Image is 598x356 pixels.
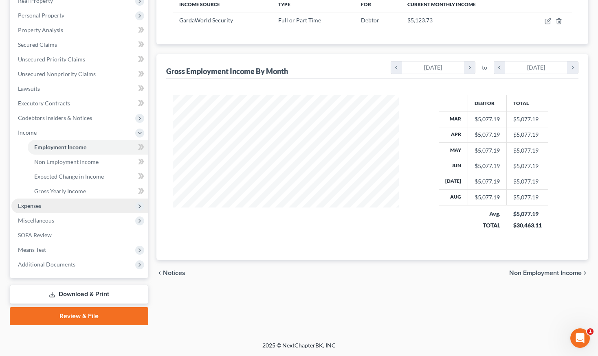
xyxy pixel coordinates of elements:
span: Notices [163,270,185,276]
a: Non Employment Income [28,155,148,169]
td: $5,077.19 [507,142,548,158]
th: Jun [439,158,468,174]
a: Employment Income [28,140,148,155]
td: $5,077.19 [507,127,548,142]
td: $5,077.19 [507,174,548,189]
div: Avg. [475,210,500,218]
i: chevron_right [582,270,588,276]
span: Expenses [18,202,41,209]
div: [DATE] [505,61,567,74]
a: Unsecured Priority Claims [11,52,148,67]
iframe: Intercom live chat [570,328,590,348]
a: Download & Print [10,285,148,304]
th: May [439,142,468,158]
a: Expected Change in Income [28,169,148,184]
span: Non Employment Income [34,158,99,165]
div: TOTAL [475,221,500,229]
th: Apr [439,127,468,142]
span: Income Source [179,1,220,7]
div: $5,077.19 [475,146,500,155]
th: Mar [439,111,468,127]
div: $5,077.19 [475,131,500,139]
a: Unsecured Nonpriority Claims [11,67,148,81]
button: Non Employment Income chevron_right [509,270,588,276]
a: Property Analysis [11,23,148,37]
i: chevron_left [494,61,505,74]
a: SOFA Review [11,228,148,242]
div: $5,077.19 [475,115,500,123]
i: chevron_right [567,61,578,74]
div: $30,463.11 [513,221,542,229]
span: Income [18,129,37,136]
span: SOFA Review [18,232,52,238]
span: 1 [587,328,594,335]
span: Non Employment Income [509,270,582,276]
div: 2025 © NextChapterBK, INC [67,341,531,356]
th: Aug [439,190,468,205]
span: Full or Part Time [278,17,321,24]
div: $5,077.19 [475,177,500,186]
span: GardaWorld Security [179,17,233,24]
td: $5,077.19 [507,158,548,174]
a: Lawsuits [11,81,148,96]
span: Codebtors Insiders & Notices [18,114,92,121]
div: $5,077.19 [475,193,500,201]
span: Expected Change in Income [34,173,104,180]
div: $5,077.19 [513,210,542,218]
span: $5,123.73 [407,17,433,24]
span: Unsecured Nonpriority Claims [18,70,96,77]
span: Lawsuits [18,85,40,92]
a: Gross Yearly Income [28,184,148,199]
i: chevron_left [391,61,402,74]
div: $5,077.19 [475,162,500,170]
span: For [361,1,371,7]
td: $5,077.19 [507,190,548,205]
span: Type [278,1,290,7]
span: Miscellaneous [18,217,54,224]
span: Secured Claims [18,41,57,48]
span: Current Monthly Income [407,1,476,7]
th: Debtor [468,95,507,111]
td: $5,077.19 [507,111,548,127]
i: chevron_left [156,270,163,276]
div: Gross Employment Income By Month [166,66,288,76]
div: [DATE] [402,61,464,74]
button: chevron_left Notices [156,270,185,276]
span: Gross Yearly Income [34,188,86,194]
span: Debtor [361,17,379,24]
span: Property Analysis [18,26,63,33]
th: [DATE] [439,174,468,189]
a: Executory Contracts [11,96,148,111]
i: chevron_right [464,61,475,74]
th: Total [507,95,548,111]
span: to [482,63,487,72]
span: Unsecured Priority Claims [18,56,85,63]
span: Additional Documents [18,261,75,268]
a: Review & File [10,307,148,325]
a: Secured Claims [11,37,148,52]
span: Executory Contracts [18,100,70,107]
span: Means Test [18,246,46,253]
span: Personal Property [18,12,64,19]
span: Employment Income [34,144,86,151]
